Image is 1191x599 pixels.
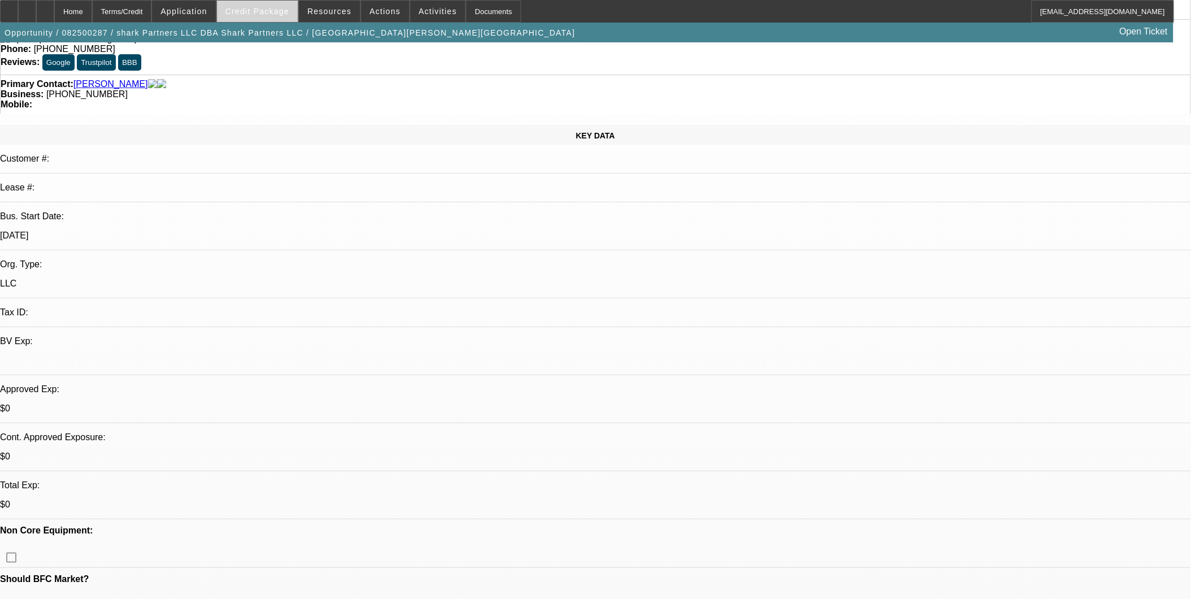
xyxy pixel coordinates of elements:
strong: Reviews: [1,57,40,67]
button: Trustpilot [77,54,115,71]
strong: Primary Contact: [1,79,73,89]
a: Open Ticket [1115,22,1172,41]
span: KEY DATA [576,131,615,140]
button: Google [42,54,75,71]
button: Credit Package [217,1,298,22]
button: BBB [118,54,141,71]
span: Activities [419,7,457,16]
a: [PERSON_NAME] [73,79,148,89]
img: linkedin-icon.png [157,79,166,89]
span: Opportunity / 082500287 / shark Partners LLC DBA Shark Partners LLC / [GEOGRAPHIC_DATA][PERSON_NA... [5,28,575,37]
strong: Phone: [1,44,31,54]
span: Application [161,7,207,16]
span: [PHONE_NUMBER] [34,44,115,54]
button: Activities [410,1,466,22]
strong: Mobile: [1,99,32,109]
span: Credit Package [226,7,289,16]
button: Resources [299,1,360,22]
span: [PHONE_NUMBER] [46,89,128,99]
span: Actions [370,7,401,16]
strong: Business: [1,89,44,99]
button: Actions [361,1,409,22]
img: facebook-icon.png [148,79,157,89]
button: Application [152,1,215,22]
span: Resources [308,7,352,16]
